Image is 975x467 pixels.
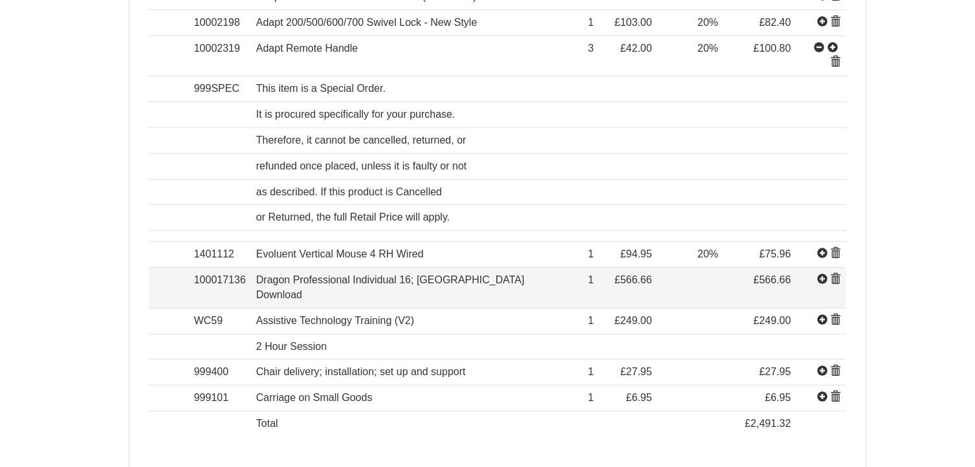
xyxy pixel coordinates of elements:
[256,392,373,403] span: Carriage on Small Goods
[765,392,791,403] span: £6.95
[588,17,594,28] span: 1
[615,17,652,28] span: £103.00
[620,248,652,259] span: £94.95
[754,43,791,54] span: £100.80
[697,43,718,54] span: 20%
[251,411,571,437] td: Total
[754,274,791,285] span: £566.66
[754,315,791,326] span: £249.00
[620,366,652,377] span: £27.95
[615,274,652,285] span: £566.66
[256,160,467,171] span: refunded once placed, unless it is faulty or not
[256,186,442,197] span: as described. If this product is Cancelled
[760,17,791,28] span: £82.40
[588,366,594,377] span: 1
[615,315,652,326] span: £249.00
[256,341,327,352] span: 2 Hour Session
[256,109,455,120] span: It is procured specifically for your purchase.
[189,76,251,102] td: 999SPEC
[189,360,251,386] td: 999400
[256,43,358,54] span: Adapt Remote Handle
[588,43,594,54] span: 3
[620,43,652,54] span: £42.00
[760,248,791,259] span: £75.96
[256,248,424,259] span: Evoluent Vertical Mouse 4 RH Wired
[189,10,251,36] td: 10002198
[256,274,525,300] span: Dragon Professional Individual 16; [GEOGRAPHIC_DATA] Download
[588,315,594,326] span: 1
[189,36,251,76] td: 10002319
[189,386,251,411] td: 999101
[588,392,594,403] span: 1
[256,135,466,146] span: Therefore, it cannot be cancelled, returned, or
[760,366,791,377] span: £27.95
[588,248,594,259] span: 1
[256,17,477,28] span: Adapt 200/500/600/700 Swivel Lock - New Style
[697,17,718,28] span: 20%
[256,366,466,377] span: Chair delivery; installation; set up and support
[626,392,652,403] span: £6.95
[189,268,251,309] td: 100017136
[588,274,594,285] span: 1
[745,418,791,429] span: £2,491.32
[256,315,414,326] span: Assistive Technology Training (V2)
[256,83,386,94] span: This item is a Special Order.
[189,242,251,268] td: 1401112
[256,212,450,223] span: or Returned, the full Retail Price will apply.
[189,308,251,334] td: WC59
[697,248,718,259] span: 20%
